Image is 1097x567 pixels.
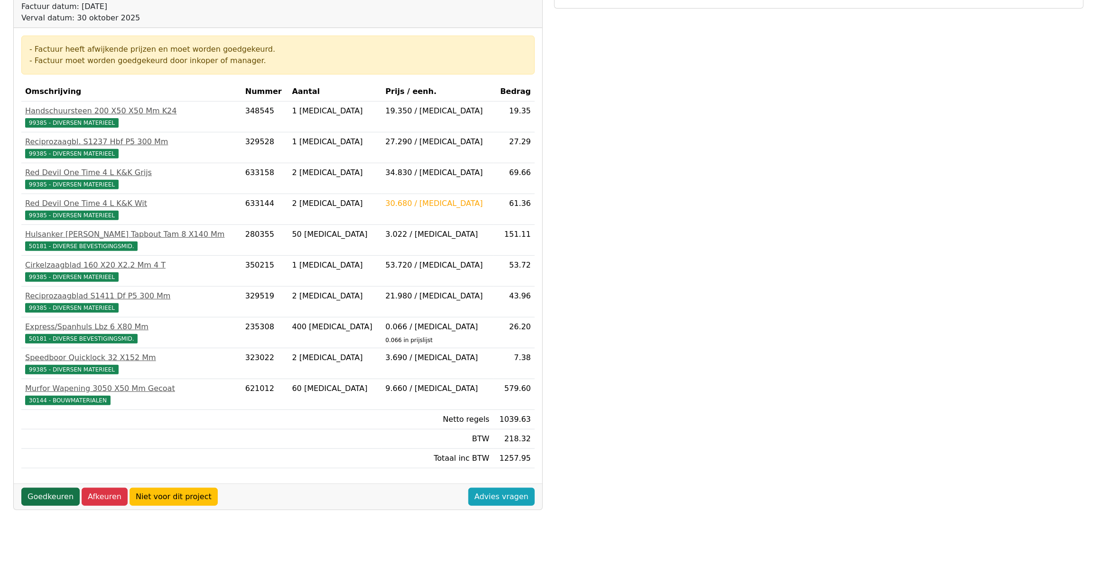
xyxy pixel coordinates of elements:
td: 69.66 [493,163,535,194]
td: 280355 [242,225,288,256]
td: Netto regels [382,410,493,429]
td: 621012 [242,379,288,410]
a: Advies vragen [468,488,535,506]
span: 99385 - DIVERSEN MATERIEEL [25,211,119,220]
div: Reciprozaagblad S1411 Df P5 300 Mm [25,290,238,302]
div: Red Devil One Time 4 L K&K Wit [25,198,238,209]
div: Hulsanker [PERSON_NAME] Tapbout Tam 8 X140 Mm [25,229,238,240]
div: Red Devil One Time 4 L K&K Grijs [25,167,238,178]
a: Cirkelzaagblad 160 X20 X2.2 Mm 4 T99385 - DIVERSEN MATERIEEL [25,260,238,282]
div: 1 [MEDICAL_DATA] [292,260,378,271]
div: - Factuur heeft afwijkende prijzen en moet worden goedgekeurd. [29,44,527,55]
span: 30144 - BOUWMATERIALEN [25,396,111,405]
td: 53.72 [493,256,535,287]
td: 329528 [242,132,288,163]
th: Nummer [242,82,288,102]
div: 53.720 / [MEDICAL_DATA] [386,260,490,271]
a: Hulsanker [PERSON_NAME] Tapbout Tam 8 X140 Mm50181 - DIVERSE BEVESTIGINGSMID. [25,229,238,251]
a: Murfor Wapening 3050 X50 Mm Gecoat30144 - BOUWMATERIALEN [25,383,238,406]
span: 99385 - DIVERSEN MATERIEEL [25,272,119,282]
td: 218.32 [493,429,535,449]
div: 2 [MEDICAL_DATA] [292,352,378,363]
div: Express/Spanhuls Lbz 6 X80 Mm [25,321,238,333]
th: Aantal [288,82,382,102]
div: Factuur datum: [DATE] [21,1,293,12]
td: 633158 [242,163,288,194]
a: Handschuursteen 200 X50 X50 Mm K2499385 - DIVERSEN MATERIEEL [25,105,238,128]
div: 60 [MEDICAL_DATA] [292,383,378,394]
span: 99385 - DIVERSEN MATERIEEL [25,365,119,374]
div: 27.290 / [MEDICAL_DATA] [386,136,490,148]
div: 2 [MEDICAL_DATA] [292,290,378,302]
td: 27.29 [493,132,535,163]
td: 26.20 [493,317,535,348]
a: Reciprozaagbl. S1237 Hbf P5 300 Mm99385 - DIVERSEN MATERIEEL [25,136,238,159]
th: Bedrag [493,82,535,102]
div: Speedboor Quicklock 32 X152 Mm [25,352,238,363]
div: 19.350 / [MEDICAL_DATA] [386,105,490,117]
td: Totaal inc BTW [382,449,493,468]
th: Omschrijving [21,82,242,102]
td: 43.96 [493,287,535,317]
td: 235308 [242,317,288,348]
td: 350215 [242,256,288,287]
td: 323022 [242,348,288,379]
a: Niet voor dit project [130,488,218,506]
td: BTW [382,429,493,449]
div: Verval datum: 30 oktober 2025 [21,12,293,24]
td: 19.35 [493,102,535,132]
a: Goedkeuren [21,488,80,506]
div: 400 [MEDICAL_DATA] [292,321,378,333]
a: Afkeuren [82,488,128,506]
a: Red Devil One Time 4 L K&K Grijs99385 - DIVERSEN MATERIEEL [25,167,238,190]
div: 2 [MEDICAL_DATA] [292,198,378,209]
div: 0.066 / [MEDICAL_DATA] [386,321,490,333]
div: 34.830 / [MEDICAL_DATA] [386,167,490,178]
div: 9.660 / [MEDICAL_DATA] [386,383,490,394]
div: 3.022 / [MEDICAL_DATA] [386,229,490,240]
div: 3.690 / [MEDICAL_DATA] [386,352,490,363]
div: 2 [MEDICAL_DATA] [292,167,378,178]
span: 99385 - DIVERSEN MATERIEEL [25,303,119,313]
td: 7.38 [493,348,535,379]
span: 99385 - DIVERSEN MATERIEEL [25,180,119,189]
td: 329519 [242,287,288,317]
div: Reciprozaagbl. S1237 Hbf P5 300 Mm [25,136,238,148]
a: Speedboor Quicklock 32 X152 Mm99385 - DIVERSEN MATERIEEL [25,352,238,375]
div: 50 [MEDICAL_DATA] [292,229,378,240]
div: Cirkelzaagblad 160 X20 X2.2 Mm 4 T [25,260,238,271]
td: 633144 [242,194,288,225]
td: 61.36 [493,194,535,225]
td: 348545 [242,102,288,132]
a: Red Devil One Time 4 L K&K Wit99385 - DIVERSEN MATERIEEL [25,198,238,221]
div: - Factuur moet worden goedgekeurd door inkoper of manager. [29,55,527,66]
span: 50181 - DIVERSE BEVESTIGINGSMID. [25,242,138,251]
span: 99385 - DIVERSEN MATERIEEL [25,149,119,158]
td: 579.60 [493,379,535,410]
div: 30.680 / [MEDICAL_DATA] [386,198,490,209]
span: 99385 - DIVERSEN MATERIEEL [25,118,119,128]
td: 1257.95 [493,449,535,468]
a: Reciprozaagblad S1411 Df P5 300 Mm99385 - DIVERSEN MATERIEEL [25,290,238,313]
td: 151.11 [493,225,535,256]
div: Murfor Wapening 3050 X50 Mm Gecoat [25,383,238,394]
div: 21.980 / [MEDICAL_DATA] [386,290,490,302]
div: Handschuursteen 200 X50 X50 Mm K24 [25,105,238,117]
span: 50181 - DIVERSE BEVESTIGINGSMID. [25,334,138,344]
td: 1039.63 [493,410,535,429]
a: Express/Spanhuls Lbz 6 X80 Mm50181 - DIVERSE BEVESTIGINGSMID. [25,321,238,344]
th: Prijs / eenh. [382,82,493,102]
div: 1 [MEDICAL_DATA] [292,105,378,117]
div: 1 [MEDICAL_DATA] [292,136,378,148]
sub: 0.066 in prijslijst [386,337,433,344]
